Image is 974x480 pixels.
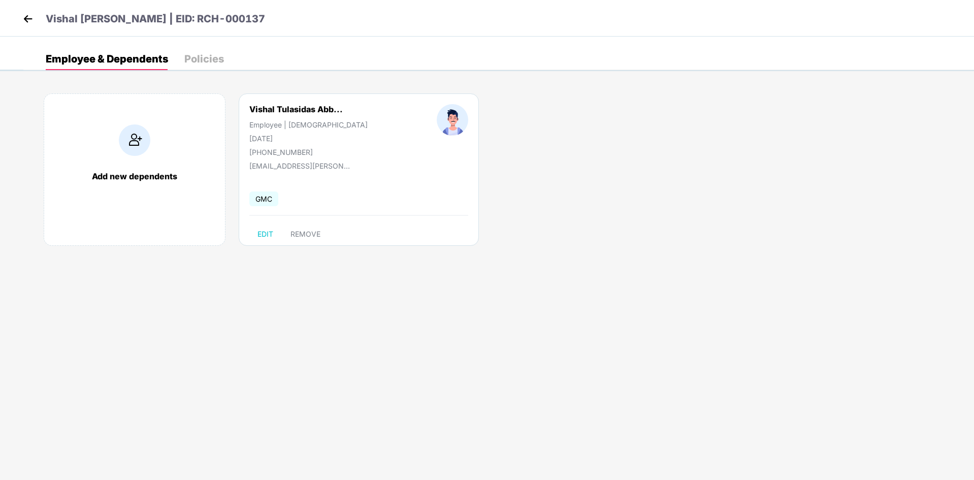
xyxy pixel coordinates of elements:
[20,11,36,26] img: back
[249,162,351,170] div: [EMAIL_ADDRESS][PERSON_NAME][DOMAIN_NAME]
[437,104,468,136] img: profileImage
[46,54,168,64] div: Employee & Dependents
[249,134,368,143] div: [DATE]
[290,230,320,238] span: REMOVE
[119,124,150,156] img: addIcon
[54,171,215,181] div: Add new dependents
[249,120,368,129] div: Employee | [DEMOGRAPHIC_DATA]
[249,191,278,206] span: GMC
[184,54,224,64] div: Policies
[249,104,343,114] div: Vishal Tulasidas Abb...
[282,226,329,242] button: REMOVE
[249,226,281,242] button: EDIT
[249,148,368,156] div: [PHONE_NUMBER]
[46,11,265,27] p: Vishal [PERSON_NAME] | EID: RCH-000137
[257,230,273,238] span: EDIT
